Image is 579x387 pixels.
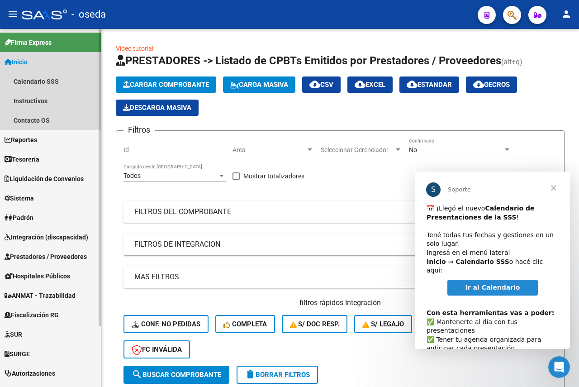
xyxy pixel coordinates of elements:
[355,79,365,90] mat-icon: cloud_download
[233,146,306,154] span: Area
[347,76,393,93] button: EXCEL
[116,100,199,116] app-download-masive: Descarga masiva de comprobantes (adjuntos)
[399,76,459,93] button: Estandar
[237,366,318,384] button: Borrar Filtros
[116,76,216,93] button: Cargar Comprobante
[561,9,572,19] mat-icon: person
[132,371,221,379] span: Buscar Comprobante
[5,310,59,320] span: Fiscalización RG
[5,330,22,339] span: SUR
[11,138,139,145] b: Con esta herramientas vas a poder:
[123,234,557,255] mat-expansion-panel-header: FILTROS DE INTEGRACION
[355,81,385,89] span: EXCEL
[123,340,190,358] button: FC Inválida
[134,207,535,217] mat-panel-title: FILTROS DEL COMPROBANTE
[5,213,33,223] span: Padrón
[123,81,209,89] span: Cargar Comprobante
[5,154,39,164] span: Tesorería
[123,315,209,333] button: Conf. no pedidas
[223,76,295,93] button: Carga Masiva
[407,79,418,90] mat-icon: cloud_download
[5,38,52,48] span: Firma Express
[116,54,501,67] span: PRESTADORES -> Listado de CPBTs Emitidos por Prestadores / Proveedores
[290,320,340,328] span: S/ Doc Resp.
[230,81,288,89] span: Carga Masiva
[123,201,557,223] mat-expansion-panel-header: FILTROS DEL COMPROBANTE
[134,239,535,249] mat-panel-title: FILTROS DE INTEGRACION
[309,81,333,89] span: CSV
[501,57,522,66] span: (alt+q)
[302,76,341,93] button: CSV
[415,172,570,349] iframe: Intercom live chat mensaje
[309,79,320,90] mat-icon: cloud_download
[71,5,106,24] span: - oseda
[5,232,88,242] span: Integración (discapacidad)
[132,345,182,354] span: FC Inválida
[466,76,517,93] button: Gecros
[123,172,141,179] span: Todos
[409,146,417,153] span: No
[134,272,535,282] mat-panel-title: MAS FILTROS
[282,315,348,333] button: S/ Doc Resp.
[116,45,153,52] a: Video tutorial
[123,366,229,384] button: Buscar Comprobante
[7,9,18,19] mat-icon: menu
[123,124,155,136] h3: Filtros
[11,128,143,244] div: ​✅ Mantenerte al día con tus presentaciones ✅ Tener tu agenda organizada para anticipar cada pres...
[123,298,557,308] h4: - filtros rápidos Integración -
[132,369,142,380] mat-icon: search
[245,369,256,380] mat-icon: delete
[123,104,191,112] span: Descarga Masiva
[321,146,394,154] span: Seleccionar Gerenciador
[243,171,304,182] span: Mostrar totalizadores
[354,315,412,333] button: S/ legajo
[5,291,76,301] span: ANMAT - Trazabilidad
[5,57,28,67] span: Inicio
[407,81,452,89] span: Estandar
[473,81,510,89] span: Gecros
[5,193,34,203] span: Sistema
[362,320,404,328] span: S/ legajo
[215,315,275,333] button: Completa
[5,174,84,184] span: Liquidación de Convenios
[473,79,484,90] mat-icon: cloud_download
[5,349,30,359] span: SURGE
[5,135,37,145] span: Reportes
[223,320,267,328] span: Completa
[116,100,199,116] button: Descarga Masiva
[123,266,557,288] mat-expansion-panel-header: MAS FILTROS
[5,271,70,281] span: Hospitales Públicos
[245,371,310,379] span: Borrar Filtros
[548,356,570,378] iframe: Intercom live chat
[132,320,200,328] span: Conf. no pedidas
[5,368,55,378] span: Autorizaciones
[5,252,87,262] span: Prestadores / Proveedores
